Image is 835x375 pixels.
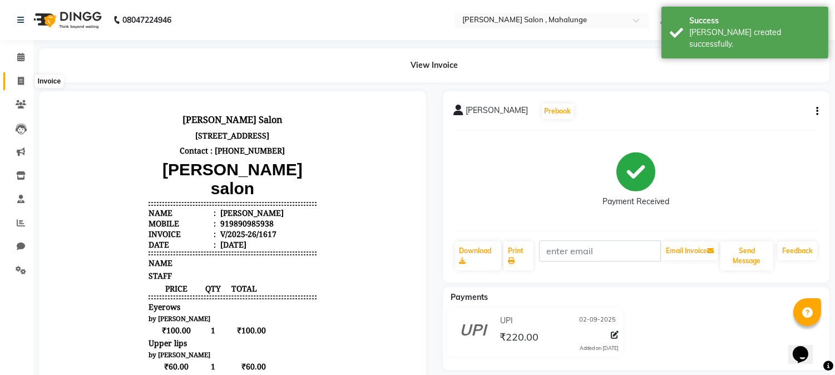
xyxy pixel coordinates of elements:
[98,9,266,26] h3: [PERSON_NAME] Salon
[98,155,122,166] span: NAME
[778,241,817,260] a: Feedback
[579,315,616,327] span: 02-09-2025
[39,48,829,82] div: View Invoice
[689,27,820,50] div: Bill created successfully.
[720,241,773,270] button: Send Message
[154,181,172,191] span: QTY
[98,137,166,147] div: Date
[168,137,196,147] div: [DATE]
[539,240,661,261] input: enter email
[98,284,160,293] small: by [PERSON_NAME]
[122,4,171,36] b: 08047224946
[98,116,166,126] div: Mobile
[223,323,267,334] div: ₹220.00
[98,126,166,137] div: Invoice
[223,336,267,347] div: ₹220.00
[98,26,266,41] p: [STREET_ADDRESS]
[98,199,130,210] span: Eyerows
[168,126,226,137] div: V/2025-26/1617
[98,235,137,246] span: Upper lips
[98,349,134,359] div: Payments
[168,116,224,126] div: 919890985938
[98,272,116,282] span: Chin
[98,248,160,256] small: by [PERSON_NAME]
[580,344,619,352] div: Added on [DATE]
[154,295,172,305] span: 1
[154,259,172,269] span: 1
[98,212,160,220] small: by [PERSON_NAME]
[164,105,166,116] span: :
[172,181,216,191] span: TOTAL
[164,137,166,147] span: :
[98,223,154,233] span: ₹100.00
[164,126,166,137] span: :
[451,292,488,302] span: Payments
[172,259,216,269] span: ₹60.00
[154,223,172,233] span: 1
[168,105,234,116] div: [PERSON_NAME]
[503,241,533,270] a: Print
[788,330,824,364] iframe: chat widget
[223,310,267,321] div: ₹220.00
[164,116,166,126] span: :
[98,259,154,269] span: ₹60.00
[98,310,139,321] div: SUBTOTAL
[689,15,820,27] div: Success
[172,295,216,305] span: ₹60.00
[98,56,266,98] h3: [PERSON_NAME] salon
[602,196,669,208] div: Payment Received
[223,362,267,372] div: ₹220.00
[98,41,266,56] p: Contact : [PHONE_NUMBER]
[98,295,154,305] span: ₹60.00
[661,241,718,260] button: Email Invoice
[98,105,166,116] div: Name
[500,315,513,327] span: UPI
[98,362,111,372] span: UPI
[98,336,154,347] div: GRAND TOTAL
[500,330,538,346] span: ₹220.00
[98,323,115,334] div: NET
[542,103,574,119] button: Prebook
[98,168,122,179] span: STAFF
[28,4,105,36] img: logo
[172,223,216,233] span: ₹100.00
[455,241,501,270] a: Download
[98,181,154,191] span: PRICE
[35,75,63,88] div: Invoice
[466,105,528,120] span: [PERSON_NAME]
